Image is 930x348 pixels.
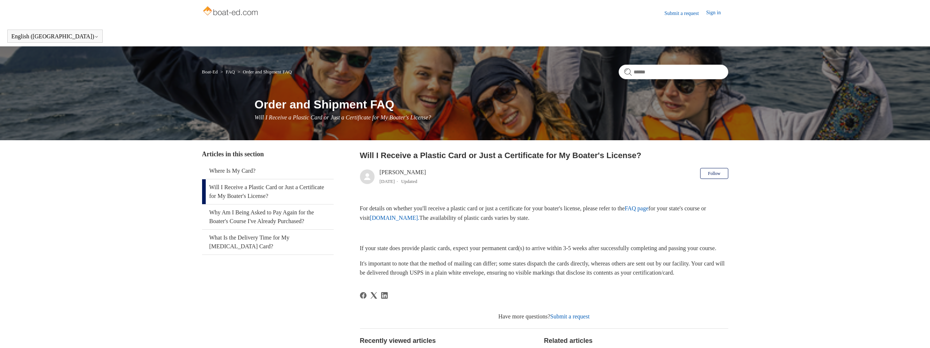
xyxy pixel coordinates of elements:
svg: Share this page on LinkedIn [381,292,388,299]
img: Boat-Ed Help Center home page [202,4,260,19]
a: What Is the Delivery Time for My [MEDICAL_DATA] Card? [202,230,334,255]
button: English ([GEOGRAPHIC_DATA]) [11,33,99,40]
a: Will I Receive a Plastic Card or Just a Certificate for My Boater's License? [202,179,334,204]
a: Why Am I Being Asked to Pay Again for the Boater's Course I've Already Purchased? [202,204,334,229]
p: If your state does provide plastic cards, expect your permanent card(s) to arrive within 3-5 week... [360,244,728,253]
li: Updated [401,179,417,184]
time: 04/08/2025, 09:43 [380,179,395,184]
input: Search [619,65,728,79]
p: It's important to note that the method of mailing can differ; some states dispatch the cards dire... [360,259,728,278]
h2: Recently viewed articles [360,336,537,346]
div: [PERSON_NAME] [380,168,426,186]
a: Submit a request [550,313,590,320]
div: Have more questions? [360,312,728,321]
a: Sign in [706,9,728,18]
a: FAQ [226,69,235,74]
svg: Share this page on Facebook [360,292,367,299]
li: FAQ [219,69,236,74]
p: For details on whether you'll receive a plastic card or just a certificate for your boater's lice... [360,204,728,222]
span: Articles in this section [202,150,264,158]
h2: Will I Receive a Plastic Card or Just a Certificate for My Boater's License? [360,149,728,161]
span: Will I Receive a Plastic Card or Just a Certificate for My Boater's License? [255,114,431,121]
h1: Order and Shipment FAQ [255,96,728,113]
a: Boat-Ed [202,69,218,74]
a: Order and Shipment FAQ [243,69,292,74]
button: Follow Article [700,168,728,179]
a: FAQ page [625,205,649,211]
a: LinkedIn [381,292,388,299]
a: X Corp [371,292,377,299]
a: Submit a request [664,9,706,17]
svg: Share this page on X Corp [371,292,377,299]
li: Boat-Ed [202,69,219,74]
a: [DOMAIN_NAME]. [370,215,420,221]
h2: Related articles [544,336,728,346]
li: Order and Shipment FAQ [236,69,292,74]
a: Where Is My Card? [202,163,334,179]
a: Facebook [360,292,367,299]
